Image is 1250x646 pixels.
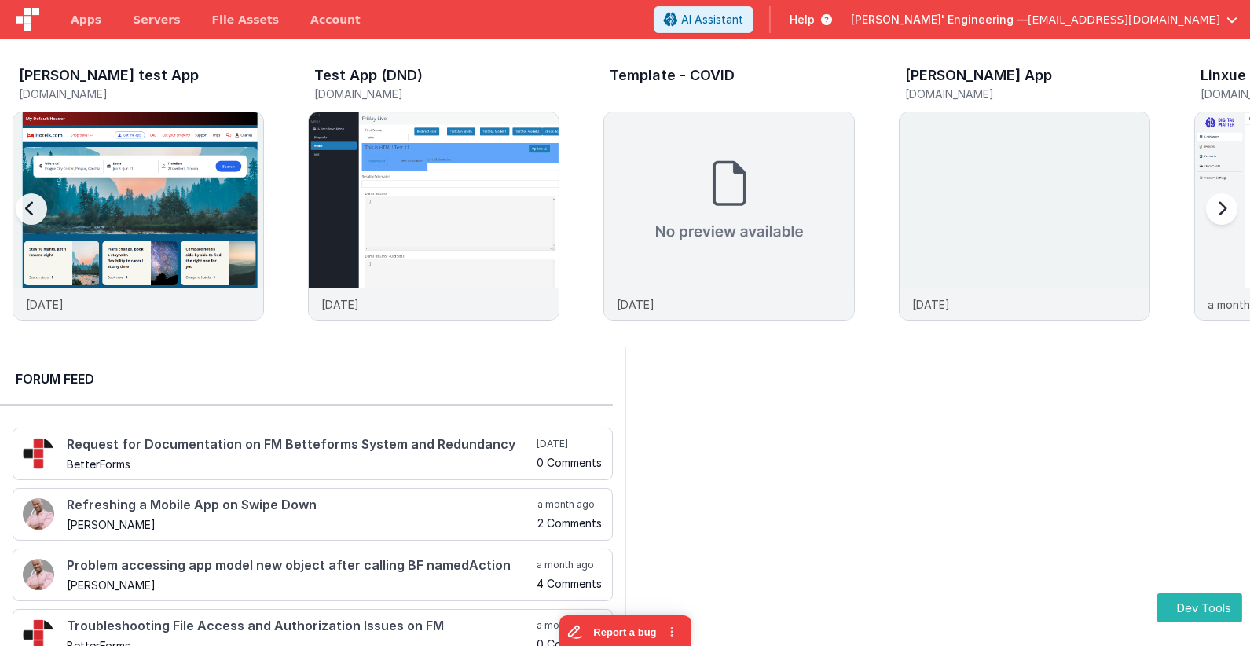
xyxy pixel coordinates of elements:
h5: a month ago [537,619,603,632]
p: [DATE] [321,296,359,313]
h3: Test App (DND) [314,68,423,83]
span: AI Assistant [681,12,743,28]
h3: [PERSON_NAME] App [905,68,1052,83]
button: [PERSON_NAME]' Engineering — [EMAIL_ADDRESS][DOMAIN_NAME] [851,12,1237,28]
h5: [DATE] [537,438,603,450]
h5: [DOMAIN_NAME] [314,88,559,100]
img: 411_2.png [23,559,54,590]
span: Apps [71,12,101,28]
h5: [DOMAIN_NAME] [905,88,1150,100]
h5: 0 Comments [537,457,603,468]
h5: 2 Comments [538,517,603,529]
h5: [PERSON_NAME] [67,579,534,591]
button: AI Assistant [654,6,753,33]
p: [DATE] [617,296,654,313]
span: [PERSON_NAME]' Engineering — [851,12,1028,28]
h3: [PERSON_NAME] test App [19,68,199,83]
h3: Template - COVID [610,68,735,83]
button: Dev Tools [1157,593,1242,622]
img: 295_2.png [23,438,54,469]
img: 411_2.png [23,498,54,530]
span: Help [790,12,815,28]
h4: Troubleshooting File Access and Authorization Issues on FM [67,619,534,633]
h5: a month ago [538,498,603,511]
span: [EMAIL_ADDRESS][DOMAIN_NAME] [1028,12,1220,28]
h2: Forum Feed [16,369,597,388]
h4: Refreshing a Mobile App on Swipe Down [67,498,535,512]
h5: BetterForms [67,458,534,470]
h4: Problem accessing app model new object after calling BF namedAction [67,559,534,573]
span: Servers [133,12,180,28]
a: Refreshing a Mobile App on Swipe Down [PERSON_NAME] a month ago 2 Comments [13,488,613,541]
h5: a month ago [537,559,603,571]
a: Problem accessing app model new object after calling BF namedAction [PERSON_NAME] a month ago 4 C... [13,549,613,601]
span: File Assets [212,12,280,28]
h5: [DOMAIN_NAME] [19,88,264,100]
a: Request for Documentation on FM Betteforms System and Redundancy BetterForms [DATE] 0 Comments [13,428,613,480]
h5: [PERSON_NAME] [67,519,535,530]
h4: Request for Documentation on FM Betteforms System and Redundancy [67,438,534,452]
h5: 4 Comments [537,578,603,589]
p: [DATE] [912,296,950,313]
